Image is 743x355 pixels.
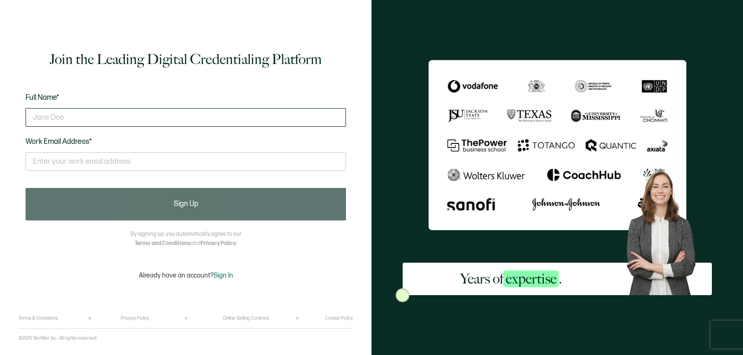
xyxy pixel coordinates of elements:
a: Terms and Conditions [135,240,191,247]
span: Sign Up [174,200,198,208]
p: Already have an account? [139,271,233,279]
span: expertise [503,271,559,287]
span: Full Name* [26,93,59,102]
p: ©2025 Sertifier Inc.. All rights reserved. [19,336,98,341]
h1: Join the Leading Digital Credentialing Platform [50,50,322,69]
img: Sertifier Signup - Years of <span class="strong-h">expertise</span>. [429,60,686,230]
input: Enter your work email address [26,152,346,171]
h2: Years of . [460,270,562,288]
a: Terms & Conditions [19,316,58,321]
input: Jane Doe [26,108,346,127]
a: Online Selling Contract [223,316,269,321]
button: Sign Up [26,188,346,220]
a: Privacy Policy [121,316,149,321]
span: Work Email Address* [26,137,92,146]
span: Sign In [214,271,233,279]
img: Sertifier Signup [396,288,410,302]
img: Sertifier Signup - Years of <span class="strong-h">expertise</span>. Hero [619,165,712,295]
a: Cookie Policy [325,316,353,321]
p: By signing up, you automatically agree to our and . [130,230,241,248]
a: Privacy Policy [201,240,236,247]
